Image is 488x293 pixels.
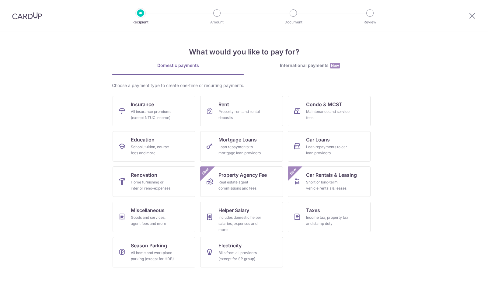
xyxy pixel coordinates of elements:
[288,166,298,176] span: New
[131,109,175,121] div: All insurance premiums (except NTUC Income)
[218,101,229,108] span: Rent
[112,82,376,89] div: Choose a payment type to create one-time or recurring payments.
[200,237,283,267] a: ElectricityBills from all providers (except for SP group)
[200,166,211,176] span: New
[218,136,257,143] span: Mortgage Loans
[218,242,242,249] span: Electricity
[218,207,249,214] span: Helper Salary
[306,136,330,143] span: Car Loans
[306,171,357,179] span: Car Rentals & Leasing
[131,179,175,191] div: Home furnishing or interior reno-expenses
[200,202,283,232] a: Helper SalaryIncludes domestic helper salaries, expenses and more
[200,96,283,126] a: RentProperty rent and rental deposits
[306,179,350,191] div: Short or long‑term vehicle rentals & leases
[306,109,350,121] div: Maintenance and service fees
[200,131,283,162] a: Mortgage LoansLoan repayments to mortgage loan providers
[131,171,157,179] span: Renovation
[288,202,371,232] a: TaxesIncome tax, property tax and stamp duty
[347,19,392,25] p: Review
[12,12,42,19] img: CardUp
[112,47,376,58] h4: What would you like to pay for?
[288,96,371,126] a: Condo & MCSTMaintenance and service fees
[200,166,283,197] a: Property Agency FeeReal estate agent commissions and feesNew
[306,101,342,108] span: Condo & MCST
[288,166,371,197] a: Car Rentals & LeasingShort or long‑term vehicle rentals & leasesNew
[218,215,262,233] div: Includes domestic helper salaries, expenses and more
[131,242,167,249] span: Season Parking
[218,250,262,262] div: Bills from all providers (except for SP group)
[131,207,165,214] span: Miscellaneous
[288,131,371,162] a: Car LoansLoan repayments to car loan providers
[131,136,155,143] span: Education
[113,202,195,232] a: MiscellaneousGoods and services, agent fees and more
[113,131,195,162] a: EducationSchool, tuition, course fees and more
[218,171,267,179] span: Property Agency Fee
[131,215,175,227] div: Goods and services, agent fees and more
[218,144,262,156] div: Loan repayments to mortgage loan providers
[218,109,262,121] div: Property rent and rental deposits
[218,179,262,191] div: Real estate agent commissions and fees
[306,215,350,227] div: Income tax, property tax and stamp duty
[113,96,195,126] a: InsuranceAll insurance premiums (except NTUC Income)
[306,144,350,156] div: Loan repayments to car loan providers
[330,63,340,68] span: New
[131,250,175,262] div: All home and workplace parking (except for HDB)
[112,62,244,68] div: Domestic payments
[131,144,175,156] div: School, tuition, course fees and more
[113,166,195,197] a: RenovationHome furnishing or interior reno-expenses
[244,62,376,69] div: International payments
[449,275,482,290] iframe: Opens a widget where you can find more information
[113,237,195,267] a: Season ParkingAll home and workplace parking (except for HDB)
[194,19,239,25] p: Amount
[306,207,320,214] span: Taxes
[131,101,154,108] span: Insurance
[118,19,163,25] p: Recipient
[271,19,316,25] p: Document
